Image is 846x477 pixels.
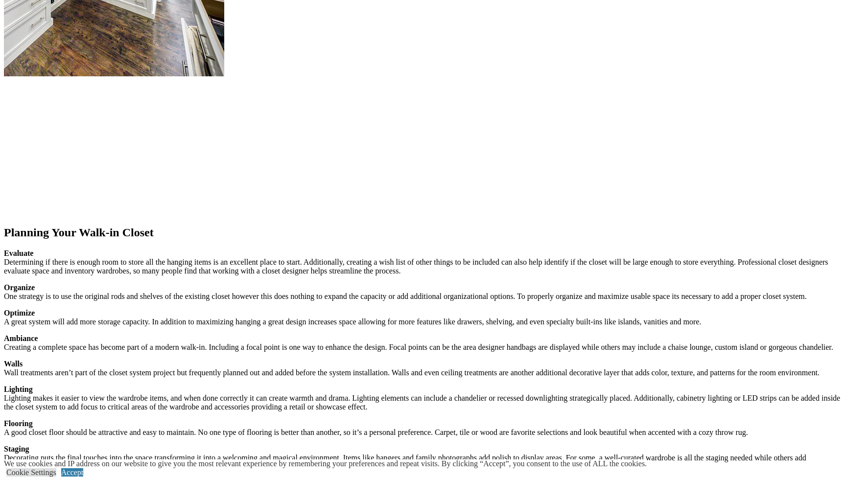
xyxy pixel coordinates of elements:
p: Lighting makes it easier to view the wardrobe items, and when done correctly it can create warmth... [4,385,842,411]
p: Wall treatments aren’t part of the closet system project but frequently planned out and added bef... [4,360,842,377]
div: We use cookies and IP address on our website to give you the most relevant experience by remember... [4,459,647,468]
strong: Organize [4,283,35,292]
p: Determining if there is enough room to store all the hanging items is an excellent place to start... [4,249,842,275]
strong: Lighting [4,385,33,393]
p: A great system will add more storage capacity. In addition to maximizing hanging a great design i... [4,309,842,326]
p: Decorating puts the final touches into the space transforming it into a welcoming and magical env... [4,445,842,471]
strong: Optimize [4,309,35,317]
strong: Walls [4,360,23,368]
strong: Ambiance [4,334,38,342]
a: Cookie Settings [6,468,56,477]
a: Accept [61,468,83,477]
strong: Staging [4,445,29,453]
p: One strategy is to use the original rods and shelves of the existing closet however this does not... [4,283,842,301]
strong: Flooring [4,419,33,428]
p: A good closet floor should be attractive and easy to maintain. No one type of flooring is better ... [4,419,842,437]
h2: Planning Your Walk-in Closet [4,226,842,239]
strong: Evaluate [4,249,33,257]
p: Creating a complete space has become part of a modern walk-in. Including a focal point is one way... [4,334,842,352]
